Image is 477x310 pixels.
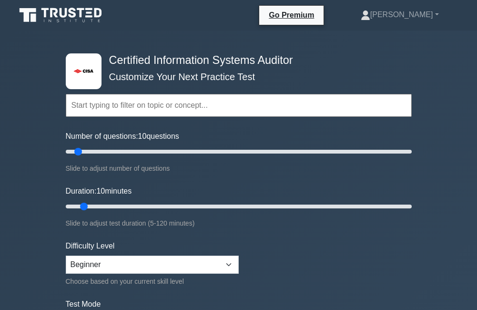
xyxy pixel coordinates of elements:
[66,94,412,117] input: Start typing to filter on topic or concept...
[66,240,115,252] label: Difficulty Level
[66,163,412,174] div: Slide to adjust number of questions
[105,53,365,67] h4: Certified Information Systems Auditor
[66,131,179,142] label: Number of questions: questions
[66,186,132,197] label: Duration: minutes
[338,5,462,24] a: [PERSON_NAME]
[66,217,412,229] div: Slide to adjust test duration (5-120 minutes)
[66,276,239,287] div: Choose based on your current skill level
[263,9,320,21] a: Go Premium
[138,132,147,140] span: 10
[96,187,105,195] span: 10
[66,299,412,310] label: Test Mode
